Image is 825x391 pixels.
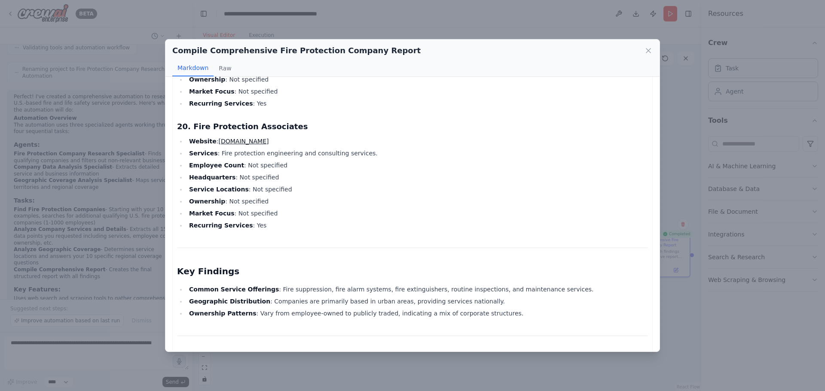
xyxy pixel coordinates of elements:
li: : Fire protection engineering and consulting services. [186,148,648,158]
strong: Geographic Distribution [189,298,270,305]
strong: Recurring Services [189,100,253,107]
li: : Fire suppression, fire alarm systems, fire extinguishers, routine inspections, and maintenance ... [186,284,648,294]
strong: Services [189,150,218,157]
li: : Not specified [186,86,648,97]
strong: Employee Count [189,162,244,169]
a: [DOMAIN_NAME] [218,138,269,145]
strong: Market Focus [189,210,235,217]
li: : Yes [186,98,648,109]
li: : Not specified [186,196,648,206]
button: Raw [214,60,236,76]
strong: Ownership [189,76,225,83]
li: : Not specified [186,74,648,85]
strong: Common Service Offerings [189,286,279,293]
li: : Not specified [186,172,648,182]
h3: 20. Fire Protection Associates [177,121,648,133]
strong: Headquarters [189,174,235,181]
strong: Service Locations [189,186,249,193]
button: Markdown [172,60,214,76]
h2: Key Findings [177,265,648,277]
strong: Recurring Services [189,222,253,229]
li: : Vary from employee-owned to publicly traded, indicating a mix of corporate structures. [186,308,648,318]
strong: Website [189,138,217,145]
li: : Not specified [186,160,648,170]
strong: Ownership Patterns [189,310,257,317]
li: : Not specified [186,208,648,218]
strong: Ownership [189,198,225,205]
li: : [186,136,648,146]
li: : Yes [186,220,648,230]
li: : Companies are primarily based in urban areas, providing services nationally. [186,296,648,306]
h2: Compile Comprehensive Fire Protection Company Report [172,45,421,57]
strong: Market Focus [189,88,235,95]
li: : Not specified [186,184,648,194]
